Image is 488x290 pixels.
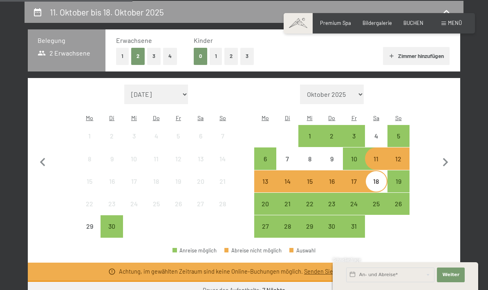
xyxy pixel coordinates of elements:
[168,156,188,176] div: 12
[78,125,101,147] div: Anreise nicht möglich
[321,215,343,237] div: Anreise möglich
[254,193,276,215] div: Mon Oct 20 2025
[366,156,386,176] div: 11
[131,114,137,121] abbr: Mittwoch
[388,156,409,176] div: 12
[176,114,181,121] abbr: Freitag
[276,170,298,192] div: Anreise nicht möglich
[373,114,379,121] abbr: Samstag
[322,133,342,153] div: 2
[321,125,343,147] div: Anreise möglich
[101,147,123,170] div: Anreise nicht möglich
[212,193,234,215] div: Anreise nicht möglich
[343,193,365,215] div: Anreise möglich
[388,133,409,153] div: 5
[298,215,320,237] div: Wed Oct 29 2025
[109,114,114,121] abbr: Dienstag
[190,125,212,147] div: Sat Sep 06 2025
[298,147,320,170] div: Wed Oct 08 2025
[78,125,101,147] div: Mon Sep 01 2025
[123,193,145,215] div: Anreise nicht möglich
[101,125,123,147] div: Tue Sep 02 2025
[38,49,90,58] span: 2 Erwachsene
[365,170,387,192] div: Sat Oct 18 2025
[190,193,212,215] div: Sat Sep 27 2025
[190,170,212,192] div: Sat Sep 20 2025
[254,193,276,215] div: Anreise möglich
[131,48,145,65] button: 2
[365,125,387,147] div: Anreise nicht möglich
[172,248,217,253] div: Anreise möglich
[388,201,409,221] div: 26
[276,147,298,170] div: Tue Oct 07 2025
[298,193,320,215] div: Anreise möglich
[403,20,423,26] span: BUCHEN
[146,178,166,199] div: 18
[145,193,167,215] div: Thu Sep 25 2025
[343,147,365,170] div: Fri Oct 10 2025
[344,156,364,176] div: 10
[254,147,276,170] div: Mon Oct 06 2025
[190,156,211,176] div: 13
[448,20,462,26] span: Menü
[101,178,122,199] div: 16
[299,133,320,153] div: 1
[101,125,123,147] div: Anreise nicht möglich
[289,248,316,253] div: Auswahl
[145,147,167,170] div: Anreise nicht möglich
[101,156,122,176] div: 9
[343,193,365,215] div: Fri Oct 24 2025
[146,156,166,176] div: 11
[240,48,254,65] button: 3
[363,20,392,26] span: Bildergalerie
[320,20,351,26] a: Premium Spa
[344,133,364,153] div: 3
[255,223,275,243] div: 27
[383,47,450,65] button: Zimmer hinzufügen
[167,170,189,192] div: Fri Sep 19 2025
[101,201,122,221] div: 23
[168,133,188,153] div: 5
[437,85,454,238] button: Nächster Monat
[101,215,123,237] div: Tue Sep 30 2025
[34,85,51,238] button: Vorheriger Monat
[190,147,212,170] div: Sat Sep 13 2025
[194,36,213,44] span: Kinder
[277,223,298,243] div: 28
[333,257,361,262] span: Schnellanfrage
[124,178,144,199] div: 17
[212,147,234,170] div: Sun Sep 14 2025
[304,268,378,275] a: Senden Sie uns eine Anfrage
[79,178,100,199] div: 15
[38,36,96,45] h3: Belegung
[254,215,276,237] div: Anreise möglich
[212,147,234,170] div: Anreise nicht möglich
[321,170,343,192] div: Thu Oct 16 2025
[190,178,211,199] div: 20
[124,156,144,176] div: 10
[167,147,189,170] div: Anreise nicht möglich
[277,201,298,221] div: 21
[255,178,275,199] div: 13
[285,114,290,121] abbr: Dienstag
[123,125,145,147] div: Wed Sep 03 2025
[124,133,144,153] div: 3
[212,193,234,215] div: Sun Sep 28 2025
[321,170,343,192] div: Anreise nicht möglich
[101,133,122,153] div: 2
[254,147,276,170] div: Anreise möglich
[387,125,410,147] div: Sun Oct 05 2025
[167,193,189,215] div: Fri Sep 26 2025
[79,133,100,153] div: 1
[224,48,238,65] button: 2
[343,215,365,237] div: Fri Oct 31 2025
[78,215,101,237] div: Anreise nicht möglich
[321,147,343,170] div: Anreise nicht möglich
[277,178,298,199] div: 14
[343,170,365,192] div: Anreise nicht möglich
[322,223,342,243] div: 30
[299,178,320,199] div: 15
[437,268,465,282] button: Weiter
[213,201,233,221] div: 28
